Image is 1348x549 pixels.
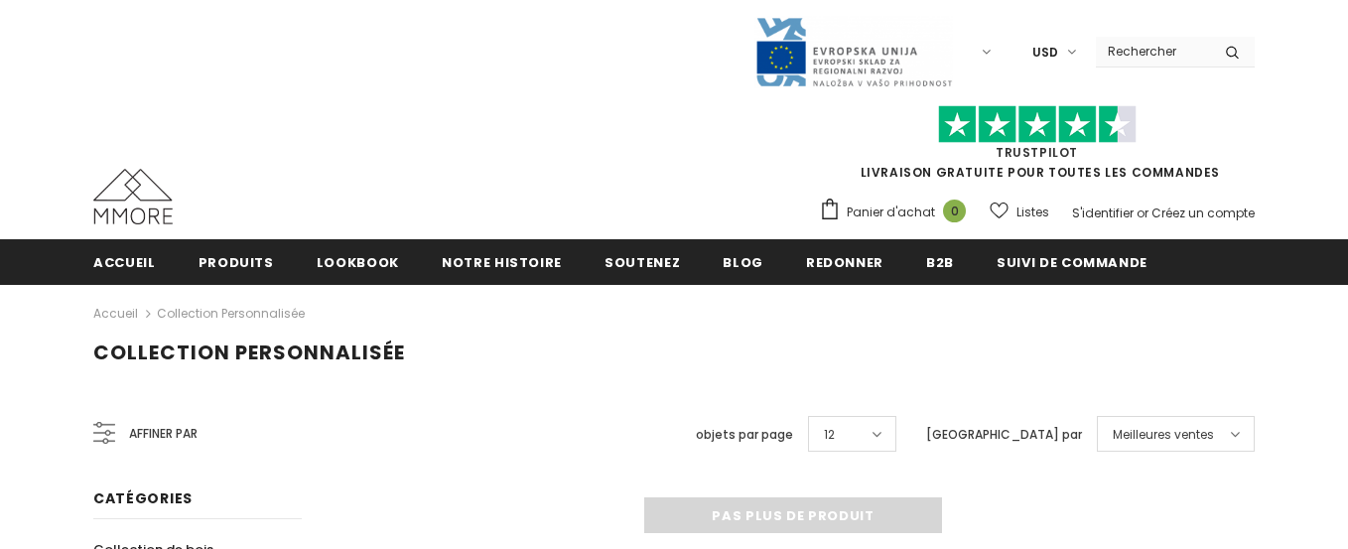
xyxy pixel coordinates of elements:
img: Cas MMORE [93,169,173,224]
a: Redonner [806,239,883,284]
img: Faites confiance aux étoiles pilotes [938,105,1137,144]
a: B2B [926,239,954,284]
span: B2B [926,253,954,272]
label: objets par page [696,425,793,445]
span: Suivi de commande [997,253,1147,272]
span: Blog [723,253,763,272]
a: Blog [723,239,763,284]
span: USD [1032,43,1058,63]
a: Produits [199,239,274,284]
span: Panier d'achat [847,203,935,222]
a: soutenez [605,239,680,284]
label: [GEOGRAPHIC_DATA] par [926,425,1082,445]
span: 12 [824,425,835,445]
a: Notre histoire [442,239,562,284]
img: Javni Razpis [754,16,953,88]
a: Suivi de commande [997,239,1147,284]
a: Créez un compte [1151,205,1255,221]
a: Javni Razpis [754,43,953,60]
span: Notre histoire [442,253,562,272]
span: Redonner [806,253,883,272]
a: TrustPilot [996,144,1078,161]
span: Affiner par [129,423,198,445]
input: Search Site [1096,37,1210,66]
span: Catégories [93,488,193,508]
a: Accueil [93,302,138,326]
span: 0 [943,200,966,222]
span: Collection personnalisée [93,339,405,366]
a: Accueil [93,239,156,284]
a: Lookbook [317,239,399,284]
span: Produits [199,253,274,272]
span: Meilleures ventes [1113,425,1214,445]
span: or [1137,205,1148,221]
a: Listes [990,195,1049,229]
span: soutenez [605,253,680,272]
span: Listes [1016,203,1049,222]
span: LIVRAISON GRATUITE POUR TOUTES LES COMMANDES [819,114,1255,181]
a: S'identifier [1072,205,1134,221]
a: Collection personnalisée [157,305,305,322]
a: Panier d'achat 0 [819,198,976,227]
span: Accueil [93,253,156,272]
span: Lookbook [317,253,399,272]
